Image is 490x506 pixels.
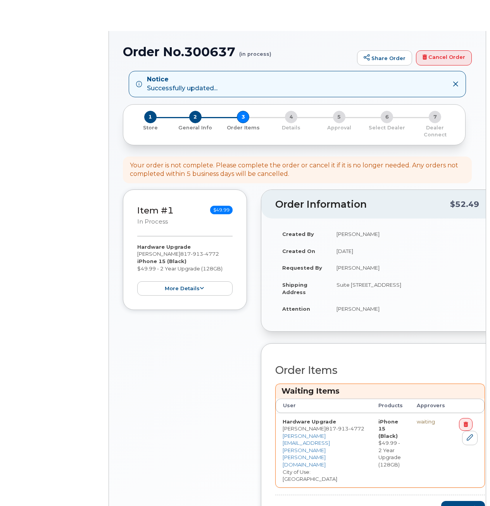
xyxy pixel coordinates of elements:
th: User [276,399,371,413]
span: 4772 [203,251,219,257]
th: Products [371,399,410,413]
p: Store [133,124,168,131]
strong: Requested By [282,265,322,271]
strong: iPhone 15 (Black) [378,418,398,439]
strong: Hardware Upgrade [283,418,336,425]
span: $49.99 [210,206,233,214]
span: 913 [336,425,349,432]
td: [PERSON_NAME] [330,225,485,243]
td: [DATE] [330,243,485,260]
span: 913 [191,251,203,257]
div: [PERSON_NAME] $49.99 - 2 Year Upgrade (128GB) [137,243,233,296]
td: [PERSON_NAME] [330,259,485,276]
td: [PERSON_NAME] [330,300,485,317]
td: $49.99 - 2 Year Upgrade (128GB) [371,413,410,487]
strong: Created On [282,248,315,254]
h2: Order Items [275,365,485,376]
a: Item #1 [137,205,174,216]
span: 817 [180,251,219,257]
strong: Hardware Upgrade [137,244,191,250]
h3: Waiting Items [281,386,479,396]
p: General Info [174,124,216,131]
div: $52.49 [450,197,479,212]
strong: Shipping Address [282,282,307,295]
a: [PERSON_NAME][EMAIL_ADDRESS][PERSON_NAME][PERSON_NAME][DOMAIN_NAME] [283,433,330,468]
h2: Order Information [275,199,450,210]
span: 2 [189,111,202,123]
a: Share Order [357,50,412,66]
strong: iPhone 15 (Black) [137,258,186,264]
td: Suite [STREET_ADDRESS] [330,276,485,300]
div: Your order is not complete. Please complete the order or cancel it if it is no longer needed. Any... [130,161,465,179]
div: Successfully updated... [147,75,217,93]
strong: Created By [282,231,314,237]
td: [PERSON_NAME] City of Use: [GEOGRAPHIC_DATA] [276,413,371,487]
button: more details [137,281,233,296]
a: 1 Store [129,123,171,131]
span: 4772 [349,425,364,432]
div: waiting [417,418,445,425]
strong: Notice [147,75,217,84]
a: Cancel Order [416,50,472,66]
small: (in process) [239,45,271,57]
span: 1 [144,111,157,123]
th: Approvers [410,399,452,413]
small: in process [137,218,168,225]
span: 817 [326,425,364,432]
a: 2 General Info [171,123,219,131]
h1: Order No.300637 [123,45,353,59]
strong: Attention [282,306,310,312]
